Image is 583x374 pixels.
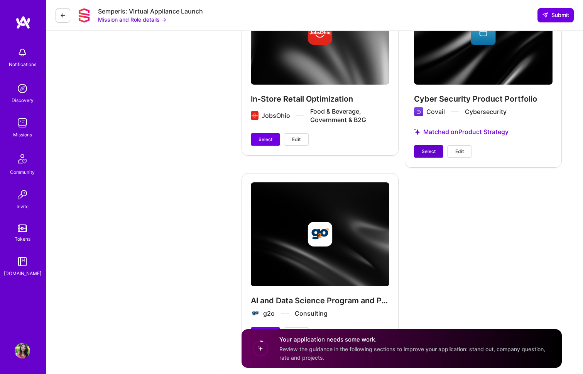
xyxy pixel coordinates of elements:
[4,269,41,277] div: [DOMAIN_NAME]
[542,11,569,19] span: Submit
[279,336,553,344] h4: Your application needs some work.
[76,8,92,23] img: Company Logo
[12,96,34,104] div: Discovery
[15,187,30,202] img: Invite
[15,254,30,269] img: guide book
[60,12,66,19] i: icon LeftArrowDark
[455,148,464,155] span: Edit
[98,7,203,15] div: Semperis: Virtual Appliance Launch
[17,202,29,211] div: Invite
[9,60,36,68] div: Notifications
[279,346,545,361] span: Review the guidance in the following sections to improve your application: stand out, company que...
[542,12,548,18] i: icon SendLight
[15,15,31,29] img: logo
[98,15,166,24] button: Mission and Role details →
[15,115,30,131] img: teamwork
[259,136,272,143] span: Select
[13,150,32,168] img: Community
[18,224,27,232] img: tokens
[15,343,30,359] img: User Avatar
[422,148,436,155] span: Select
[15,45,30,60] img: bell
[15,81,30,96] img: discovery
[13,131,32,139] div: Missions
[292,136,301,143] span: Edit
[15,235,30,243] div: Tokens
[10,168,35,176] div: Community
